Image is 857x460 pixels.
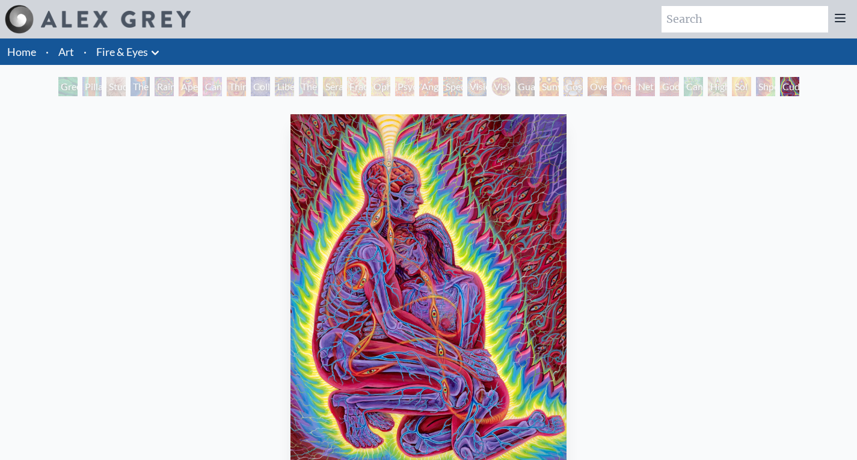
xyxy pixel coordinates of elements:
[588,77,607,96] div: Oversoul
[323,77,342,96] div: Seraphic Transport Docking on the Third Eye
[347,77,366,96] div: Fractal Eyes
[275,77,294,96] div: Liberation Through Seeing
[82,77,102,96] div: Pillar of Awareness
[203,77,222,96] div: Cannabis Sutra
[732,77,751,96] div: Sol Invictus
[227,77,246,96] div: Third Eye Tears of Joy
[155,77,174,96] div: Rainbow Eye Ripple
[539,77,559,96] div: Sunyata
[371,77,390,96] div: Ophanic Eyelash
[41,38,54,65] li: ·
[491,77,511,96] div: Vision [PERSON_NAME]
[96,43,148,60] a: Fire & Eyes
[419,77,438,96] div: Angel Skin
[684,77,703,96] div: Cannafist
[636,77,655,96] div: Net of Being
[443,77,462,96] div: Spectral Lotus
[564,77,583,96] div: Cosmic Elf
[515,77,535,96] div: Guardian of Infinite Vision
[395,77,414,96] div: Psychomicrograph of a Fractal Paisley Cherub Feather Tip
[7,45,36,58] a: Home
[58,77,78,96] div: Green Hand
[131,77,150,96] div: The Torch
[612,77,631,96] div: One
[106,77,126,96] div: Study for the Great Turn
[251,77,270,96] div: Collective Vision
[756,77,775,96] div: Shpongled
[660,77,679,96] div: Godself
[58,43,74,60] a: Art
[79,38,91,65] li: ·
[708,77,727,96] div: Higher Vision
[662,6,828,32] input: Search
[467,77,487,96] div: Vision Crystal
[179,77,198,96] div: Aperture
[299,77,318,96] div: The Seer
[780,77,799,96] div: Cuddle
